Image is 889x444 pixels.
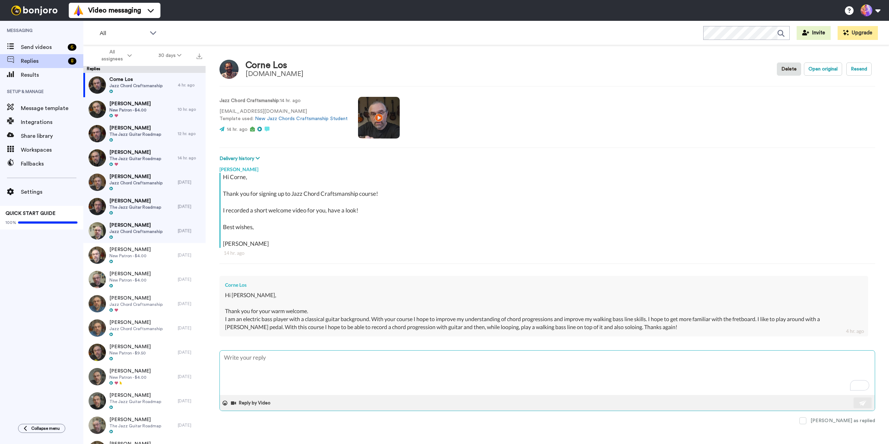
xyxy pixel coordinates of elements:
[109,180,163,186] span: Jazz Chord Craftsmanship
[777,62,801,76] button: Delete
[109,277,151,283] span: New Patron - $4.00
[220,351,875,395] textarea: To enrich screen reader interactions, please activate Accessibility in Grammarly extension settings
[109,156,161,161] span: The Jazz Guitar Roadmap
[83,73,206,97] a: Corne LosJazz Chord Craftsmanship4 hr. ago
[83,122,206,146] a: [PERSON_NAME]The Jazz Guitar Roadmap12 hr. ago
[83,365,206,389] a: [PERSON_NAME]New Patron - $4.00[DATE]
[83,194,206,219] a: [PERSON_NAME]The Jazz Guitar Roadmap[DATE]
[178,179,202,185] div: [DATE]
[18,424,65,433] button: Collapse menu
[859,400,867,406] img: send-white.svg
[797,26,831,40] button: Invite
[109,350,151,356] span: New Patron - $9.50
[89,246,106,264] img: bd869daa-4139-419c-8419-7ca66bbb6e2b-thumb.jpg
[109,399,161,404] span: The Jazz Guitar Roadmap
[109,198,161,204] span: [PERSON_NAME]
[109,107,151,113] span: New Patron - $4.00
[109,392,161,399] span: [PERSON_NAME]
[83,340,206,365] a: [PERSON_NAME]New Patron - $9.50[DATE]
[89,198,106,215] img: 18f863d6-9513-46c2-8d98-7a107483db75-thumb.jpg
[109,270,151,277] span: [PERSON_NAME]
[109,375,151,380] span: New Patron - $4.00
[109,246,151,253] span: [PERSON_NAME]
[21,118,83,126] span: Integrations
[223,173,873,248] div: Hi Corne, Thank you for signing up to Jazz Chord Craftsmanship course! I recorded a short welcome...
[246,70,304,78] div: [DOMAIN_NAME]
[846,328,864,335] div: 4 hr. ago
[68,58,76,65] div: 8
[83,66,206,73] div: Replies
[178,82,202,88] div: 4 hr. ago
[109,204,161,210] span: The Jazz Guitar Roadmap
[83,413,206,437] a: [PERSON_NAME]The Jazz Guitar Roadmap[DATE]
[21,160,83,168] span: Fallbacks
[89,392,106,410] img: 99df5863-57ed-4099-821d-07b18c981a4f-thumb.jpg
[83,389,206,413] a: [PERSON_NAME]The Jazz Guitar Roadmap[DATE]
[246,60,304,70] div: Corne Los
[109,326,163,332] span: Jazz Chord Craftsmanship
[109,76,163,83] span: Corne Los
[21,104,83,112] span: Message template
[89,271,106,288] img: 4c154891-3c8f-4854-9370-a96c758193bb-thumb.jpg
[811,417,875,424] div: [PERSON_NAME] as replied
[83,219,206,243] a: [PERSON_NAME]Jazz Chord Craftsmanship[DATE]
[89,125,106,142] img: e76b2266-4fc7-4f9b-9466-43696feff6e4-thumb.jpg
[227,127,248,132] span: 14 hr. ago
[178,350,202,355] div: [DATE]
[225,291,863,331] div: Hi [PERSON_NAME], Thank you for your warm welcome. I am an electric bass player with a classical ...
[83,292,206,316] a: [PERSON_NAME]Jazz Chord Craftsmanship[DATE]
[98,49,126,62] span: All assignees
[21,71,83,79] span: Results
[109,295,163,302] span: [PERSON_NAME]
[109,416,161,423] span: [PERSON_NAME]
[21,188,83,196] span: Settings
[109,100,151,107] span: [PERSON_NAME]
[68,44,76,51] div: 6
[178,107,202,112] div: 10 hr. ago
[219,97,348,104] p: : 14 hr. ago
[178,277,202,282] div: [DATE]
[109,229,163,234] span: Jazz Chord Craftsmanship
[21,43,65,51] span: Send videos
[109,423,161,429] span: The Jazz Guitar Roadmap
[73,5,84,16] img: vm-color.svg
[83,97,206,122] a: [PERSON_NAME]New Patron - $4.0010 hr. ago
[21,57,65,65] span: Replies
[83,146,206,170] a: [PERSON_NAME]The Jazz Guitar Roadmap14 hr. ago
[85,46,145,65] button: All assignees
[178,325,202,331] div: [DATE]
[255,116,348,121] a: New Jazz Chords Craftsmanship Student
[145,49,195,62] button: 30 days
[89,368,106,385] img: e4c654d4-257d-4670-bc3d-fba025e23f76-thumb.jpg
[224,250,871,257] div: 14 hr. ago
[219,60,239,79] img: Image of Corne Los
[83,170,206,194] a: [PERSON_NAME]Jazz Chord Craftsmanship[DATE]
[178,155,202,161] div: 14 hr. ago
[21,132,83,140] span: Share library
[89,149,106,167] img: a33b8e55-0afb-4d51-81e3-08624bc0e8b5-thumb.jpg
[109,222,163,229] span: [PERSON_NAME]
[178,422,202,428] div: [DATE]
[89,222,106,240] img: 9934fd9d-9db8-4b28-a1d3-3ef1a2a7ec3c-thumb.jpg
[178,374,202,379] div: [DATE]
[109,83,163,89] span: Jazz Chord Craftsmanship
[109,125,161,132] span: [PERSON_NAME]
[6,211,56,216] span: QUICK START GUIDE
[6,220,16,225] span: 100%
[178,204,202,209] div: [DATE]
[178,252,202,258] div: [DATE]
[83,316,206,340] a: [PERSON_NAME]Jazz Chord Craftsmanship[DATE]
[109,132,161,137] span: The Jazz Guitar Roadmap
[219,98,279,103] strong: Jazz Chord Craftsmanship
[100,29,146,37] span: All
[89,319,106,337] img: 90edb82e-43e2-4f52-8541-1b59e31aabca-thumb.jpg
[109,302,163,307] span: Jazz Chord Craftsmanship
[109,253,151,259] span: New Patron - $4.00
[109,173,163,180] span: [PERSON_NAME]
[31,426,60,431] span: Collapse menu
[109,319,163,326] span: [PERSON_NAME]
[8,6,60,15] img: bj-logo-header-white.svg
[225,282,863,288] div: Corne Los
[89,295,106,312] img: 7ff585d9-1fa4-4630-b5f5-4266f4009150-thumb.jpg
